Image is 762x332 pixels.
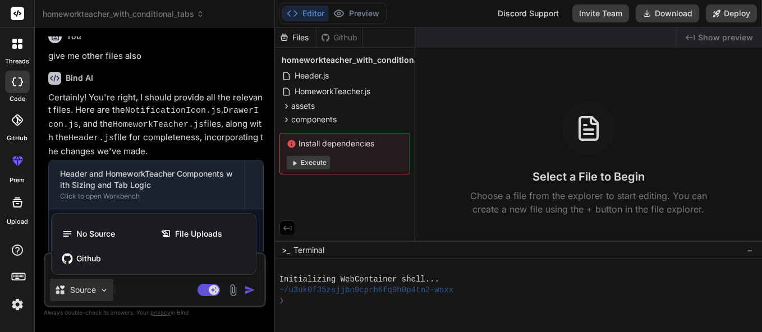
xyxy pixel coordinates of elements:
label: threads [5,57,29,66]
label: Upload [7,217,28,227]
span: File Uploads [175,228,222,239]
span: No Source [76,228,115,239]
img: settings [8,295,27,314]
label: code [10,94,25,104]
span: Github [76,253,101,264]
label: GitHub [7,133,27,143]
label: prem [10,176,25,185]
